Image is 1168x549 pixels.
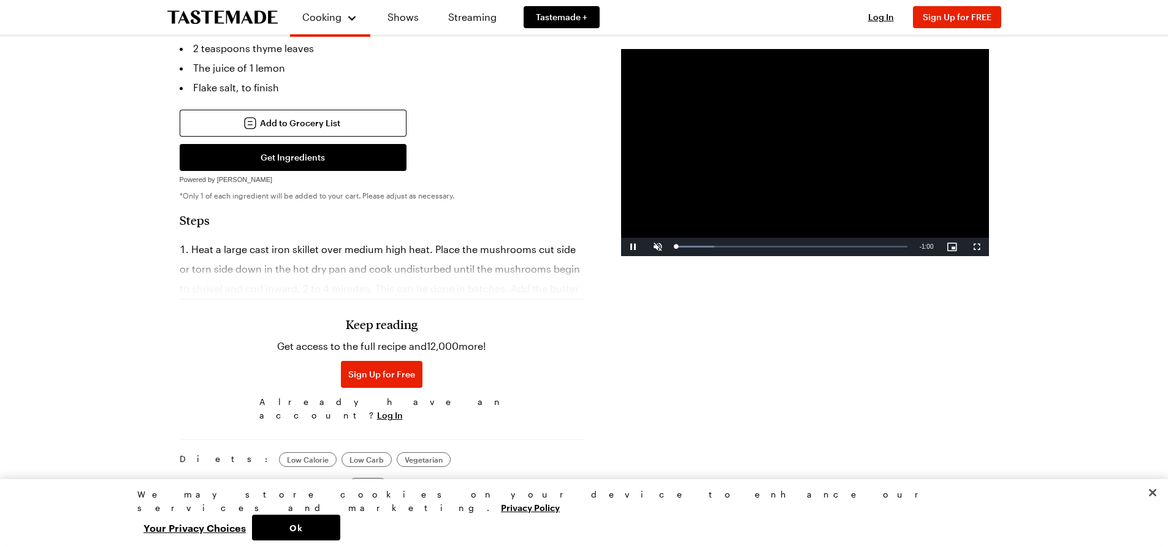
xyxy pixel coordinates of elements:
[180,452,274,467] span: Diets:
[180,172,273,184] a: Powered by [PERSON_NAME]
[377,409,403,422] button: Log In
[180,176,273,183] span: Powered by [PERSON_NAME]
[252,515,340,540] button: Ok
[621,49,989,256] iframe: Advertisement
[260,117,340,129] span: Add to Grocery List
[137,488,1020,540] div: Privacy
[342,452,392,467] a: Low Carb
[913,6,1001,28] button: Sign Up for FREE
[524,6,600,28] a: Tastemade +
[923,12,991,22] span: Sign Up for FREE
[346,317,418,331] h3: Keep reading
[180,240,584,416] li: Heat a large cast iron skillet over medium high heat. Place the mushrooms cut side or torn side d...
[621,49,989,256] video-js: Video Player
[180,78,584,97] li: Flake salt, to finish
[279,452,337,467] a: Low Calorie
[180,191,584,200] p: *Only 1 of each ingredient will be added to your cart. Please adjust as necessary.
[180,144,407,171] button: Get Ingredients
[868,12,894,22] span: Log In
[646,238,670,256] button: Unmute
[348,368,415,381] span: Sign Up for Free
[167,10,278,25] a: To Tastemade Home Page
[405,453,443,466] span: Vegetarian
[137,515,252,540] button: Your Privacy Choices
[349,453,384,466] span: Low Carb
[137,488,1020,515] div: We may store cookies on your device to enhance our services and marketing.
[302,11,342,23] span: Cooking
[857,11,906,23] button: Log In
[259,395,505,422] span: Already have an account?
[287,453,329,466] span: Low Calorie
[348,478,387,493] a: Dinner
[180,213,584,227] h2: Steps
[341,361,422,388] button: Sign Up for Free
[180,39,584,58] li: 2 teaspoons thyme leaves
[964,238,989,256] button: Fullscreen
[536,11,587,23] span: Tastemade +
[180,110,407,137] button: Add to Grocery List
[621,238,646,256] button: Pause
[1139,479,1166,506] button: Close
[940,238,964,256] button: Picture-in-Picture
[180,478,343,493] span: Meal Types:
[397,452,451,467] a: Vegetarian
[302,5,358,29] button: Cooking
[180,58,584,78] li: The juice of 1 lemon
[277,339,486,354] p: Get access to the full recipe and 12,000 more!
[501,501,560,513] a: More information about your privacy, opens in a new tab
